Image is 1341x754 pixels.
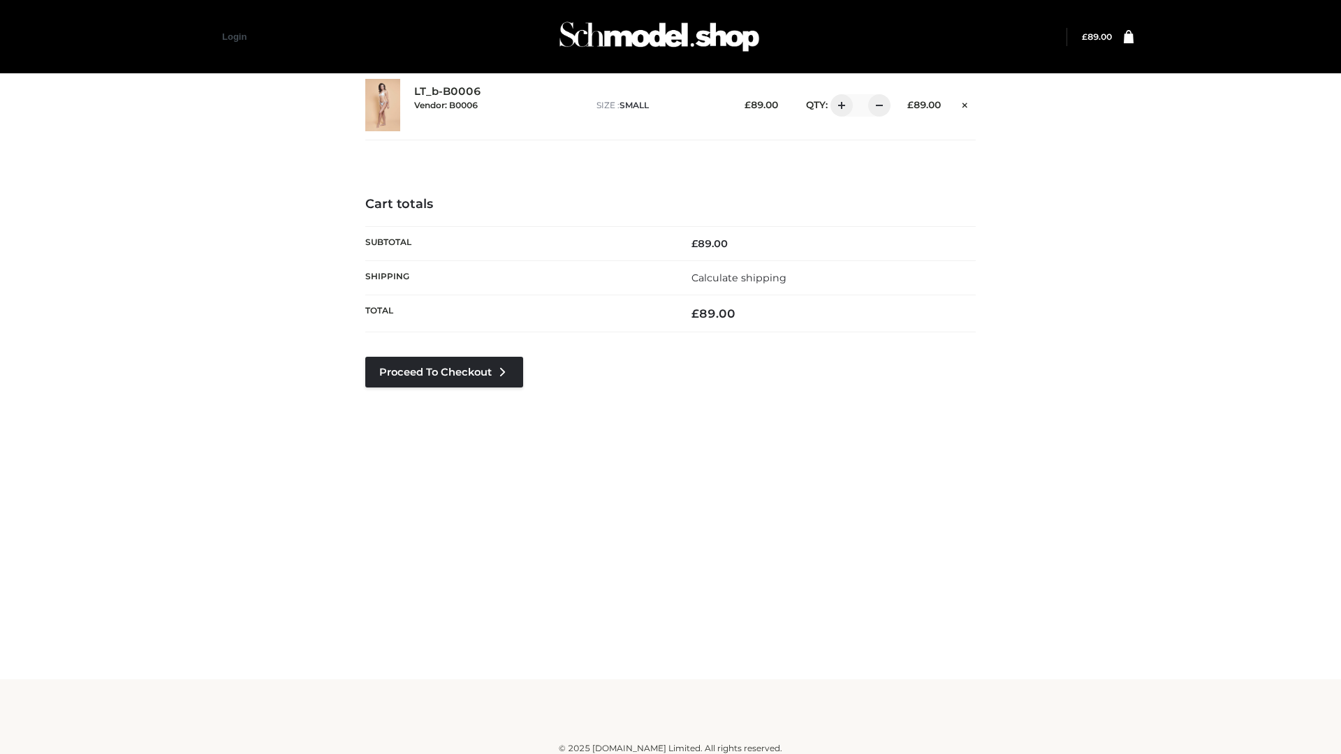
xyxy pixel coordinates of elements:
bdi: 89.00 [745,99,778,110]
div: QTY: [792,94,886,117]
img: Schmodel Admin 964 [555,9,764,64]
bdi: 89.00 [691,306,735,320]
th: Shipping [365,260,670,295]
span: £ [1082,31,1087,42]
a: Calculate shipping [691,272,786,284]
a: Login [222,31,247,42]
a: £89.00 [1082,31,1112,42]
a: Proceed to Checkout [365,357,523,387]
span: £ [691,237,698,250]
span: £ [691,306,699,320]
span: £ [745,99,751,110]
bdi: 89.00 [691,237,728,250]
span: £ [907,99,914,110]
p: size : [596,99,723,112]
a: Remove this item [955,94,976,112]
span: SMALL [620,100,649,110]
small: Vendor: B0006 [414,100,478,110]
th: Subtotal [365,226,670,260]
h4: Cart totals [365,197,976,212]
bdi: 89.00 [907,99,941,110]
div: LT_b-B0006 [414,85,582,124]
bdi: 89.00 [1082,31,1112,42]
th: Total [365,295,670,332]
